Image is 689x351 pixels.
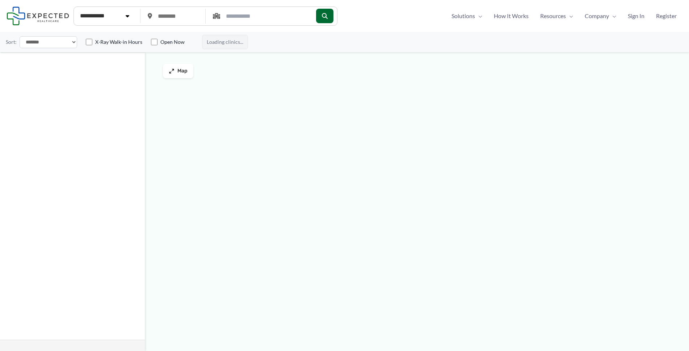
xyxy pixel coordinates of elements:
[160,38,185,46] label: Open Now
[446,11,488,21] a: SolutionsMenu Toggle
[650,11,682,21] a: Register
[451,11,475,21] span: Solutions
[177,68,188,74] span: Map
[202,35,248,49] span: Loading clinics...
[566,11,573,21] span: Menu Toggle
[622,11,650,21] a: Sign In
[609,11,616,21] span: Menu Toggle
[488,11,534,21] a: How It Works
[656,11,677,21] span: Register
[6,37,17,47] label: Sort:
[7,7,69,25] img: Expected Healthcare Logo - side, dark font, small
[628,11,644,21] span: Sign In
[540,11,566,21] span: Resources
[163,64,193,78] button: Map
[475,11,482,21] span: Menu Toggle
[585,11,609,21] span: Company
[579,11,622,21] a: CompanyMenu Toggle
[169,68,175,74] img: Maximize
[494,11,529,21] span: How It Works
[534,11,579,21] a: ResourcesMenu Toggle
[95,38,142,46] label: X-Ray Walk-in Hours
